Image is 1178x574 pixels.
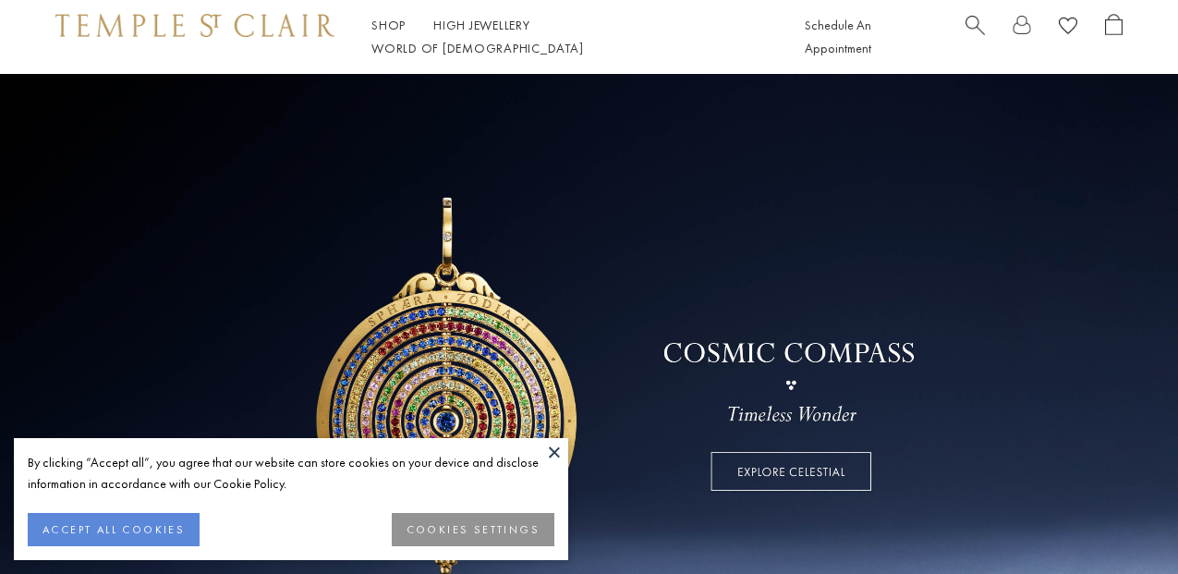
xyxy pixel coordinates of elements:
[1105,14,1123,60] a: Open Shopping Bag
[433,17,530,33] a: High JewelleryHigh Jewellery
[28,452,554,495] div: By clicking “Accept all”, you agree that our website can store cookies on your device and disclos...
[392,513,554,546] button: COOKIES SETTINGS
[371,17,406,33] a: ShopShop
[371,40,583,56] a: World of [DEMOGRAPHIC_DATA]World of [DEMOGRAPHIC_DATA]
[55,14,334,36] img: Temple St. Clair
[1086,487,1160,556] iframe: Gorgias live chat messenger
[371,14,763,60] nav: Main navigation
[805,17,871,56] a: Schedule An Appointment
[28,513,200,546] button: ACCEPT ALL COOKIES
[965,14,985,60] a: Search
[1059,14,1077,43] a: View Wishlist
